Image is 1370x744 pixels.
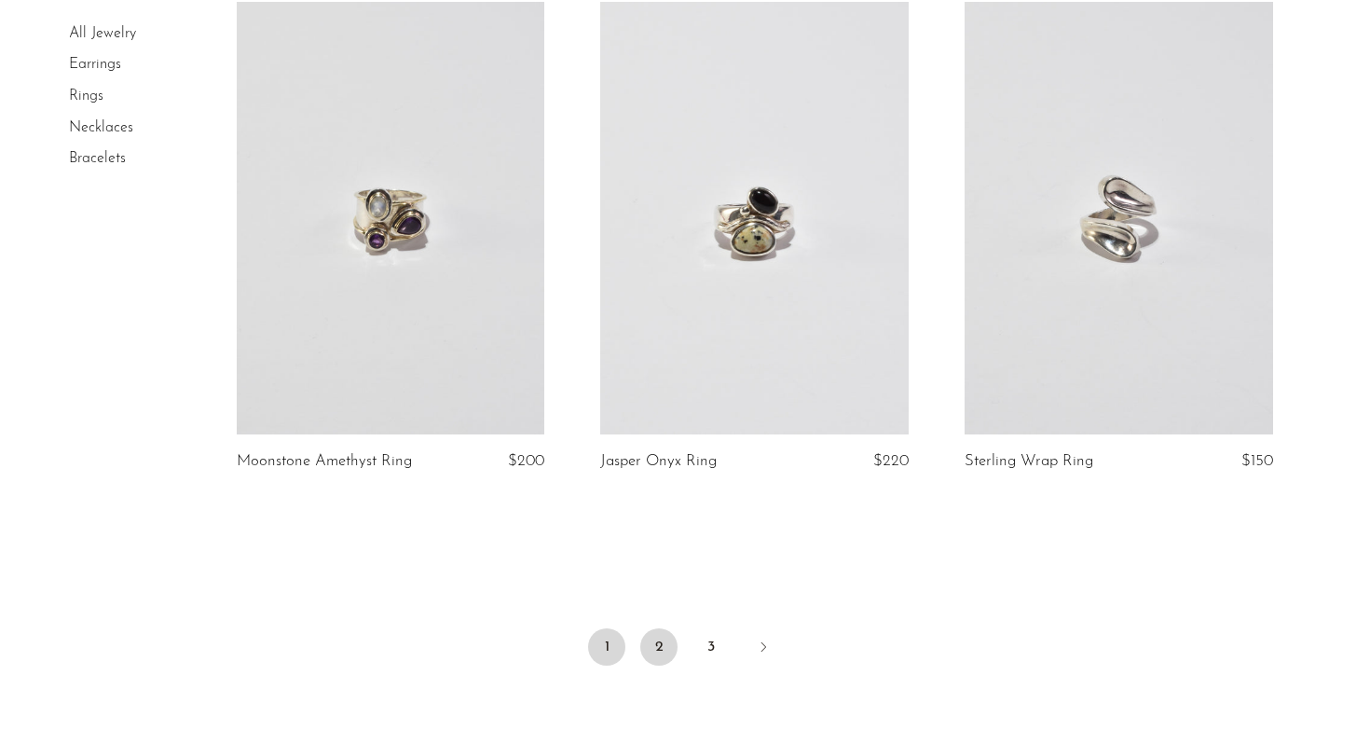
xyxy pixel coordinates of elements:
a: Sterling Wrap Ring [965,453,1093,470]
a: Earrings [69,58,121,73]
a: Rings [69,89,103,103]
a: 2 [640,628,678,666]
a: Necklaces [69,120,133,135]
a: Next [745,628,782,669]
a: 3 [692,628,730,666]
a: Jasper Onyx Ring [600,453,717,470]
span: 1 [588,628,625,666]
span: $150 [1241,453,1273,469]
a: All Jewelry [69,26,136,41]
span: $220 [873,453,909,469]
span: $200 [508,453,544,469]
a: Moonstone Amethyst Ring [237,453,412,470]
a: Bracelets [69,151,126,166]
